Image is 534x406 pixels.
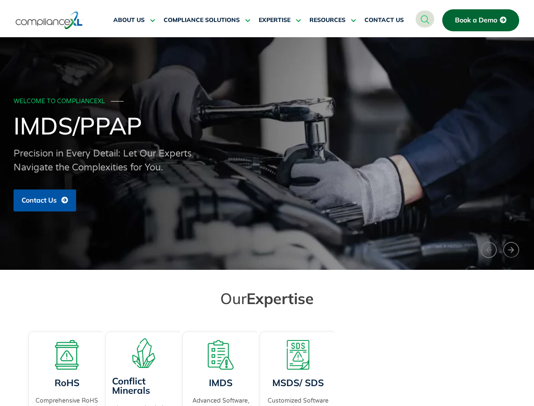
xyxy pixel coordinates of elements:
a: MSDS/ SDS [272,377,324,389]
span: Precision in Every Detail: Let Our Experts Navigate the Complexities for You. [14,148,192,173]
span: COMPLIANCE SOLUTIONS [164,16,240,24]
span: Expertise [246,289,314,308]
img: A board with a warning sign [52,340,82,370]
a: RoHS [54,377,79,389]
a: Conflict Minerals [112,375,150,396]
span: ─── [111,98,124,105]
a: ABOUT US [113,10,155,30]
a: navsearch-button [416,11,434,27]
a: Book a Demo [442,9,519,31]
span: ABOUT US [113,16,145,24]
a: COMPLIANCE SOLUTIONS [164,10,250,30]
div: WELCOME TO COMPLIANCEXL [14,98,518,105]
a: EXPERTISE [259,10,301,30]
img: A warning board with SDS displaying [283,340,313,370]
span: EXPERTISE [259,16,290,24]
a: CONTACT US [364,10,404,30]
h1: IMDS/PPAP [14,111,521,140]
img: A list board with a warning [206,340,236,370]
span: Book a Demo [455,16,497,24]
img: A representation of minerals [129,338,159,368]
span: Contact Us [22,197,57,204]
span: CONTACT US [364,16,404,24]
a: RESOURCES [309,10,356,30]
img: logo-one.svg [16,11,83,30]
h2: Our [30,289,504,308]
a: IMDS [209,377,233,389]
span: RESOURCES [309,16,345,24]
a: Contact Us [14,189,76,211]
